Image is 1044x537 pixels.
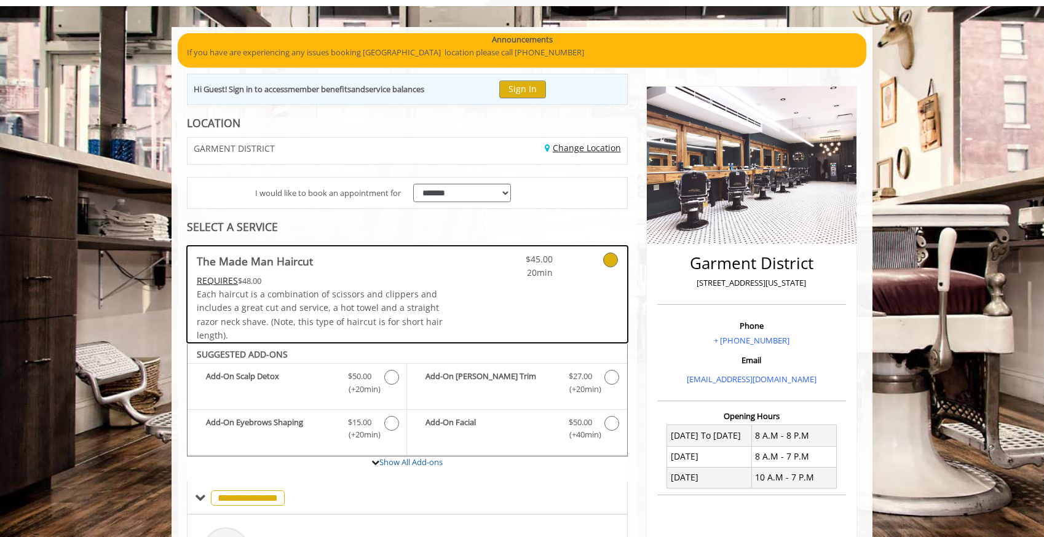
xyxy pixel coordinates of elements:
b: Add-On [PERSON_NAME] Trim [425,370,556,396]
div: $48.00 [197,274,444,288]
td: [DATE] [667,467,752,488]
label: Add-On Beard Trim [413,370,620,399]
td: [DATE] [667,446,752,467]
span: (+20min ) [342,428,378,441]
td: 8 A.M - 7 P.M [751,446,836,467]
div: SELECT A SERVICE [187,221,628,233]
span: (+20min ) [562,383,598,396]
p: If you have are experiencing any issues booking [GEOGRAPHIC_DATA] location please call [PHONE_NUM... [187,46,857,59]
label: Add-On Facial [413,416,620,445]
b: Add-On Eyebrows Shaping [206,416,336,442]
b: Add-On Facial [425,416,556,442]
h2: Garment District [660,254,843,272]
span: $50.00 [348,370,371,383]
b: SUGGESTED ADD-ONS [197,348,288,360]
div: Hi Guest! Sign in to access and [194,83,424,96]
b: Announcements [492,33,553,46]
span: $50.00 [569,416,592,429]
span: 20min [480,266,553,280]
td: 10 A.M - 7 P.M [751,467,836,488]
span: I would like to book an appointment for [255,187,401,200]
span: Each haircut is a combination of scissors and clippers and includes a great cut and service, a ho... [197,288,443,341]
a: Change Location [545,142,621,154]
span: (+40min ) [562,428,598,441]
b: Add-On Scalp Detox [206,370,336,396]
label: Add-On Scalp Detox [194,370,400,399]
b: The Made Man Haircut [197,253,313,270]
h3: Opening Hours [657,412,846,420]
span: $15.00 [348,416,371,429]
h3: Phone [660,321,843,330]
b: service balances [365,84,424,95]
a: + [PHONE_NUMBER] [714,335,789,346]
label: Add-On Eyebrows Shaping [194,416,400,445]
span: $45.00 [480,253,553,266]
div: The Made Man Haircut Add-onS [187,343,628,457]
p: [STREET_ADDRESS][US_STATE] [660,276,843,289]
a: Show All Add-ons [379,457,443,468]
b: LOCATION [187,116,240,130]
b: member benefits [288,84,351,95]
span: (+20min ) [342,383,378,396]
button: Sign In [499,80,546,98]
td: [DATE] To [DATE] [667,425,752,446]
h3: Email [660,356,843,364]
span: GARMENT DISTRICT [194,144,275,153]
span: This service needs some Advance to be paid before we block your appointment [197,275,238,286]
span: $27.00 [569,370,592,383]
a: [EMAIL_ADDRESS][DOMAIN_NAME] [687,374,817,385]
td: 8 A.M - 8 P.M [751,425,836,446]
